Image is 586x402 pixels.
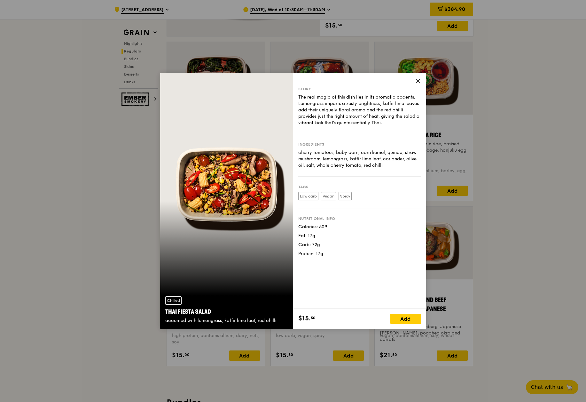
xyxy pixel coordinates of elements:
div: The real magic of this dish lies in its aromatic accents. Lemongrass imparts a zesty brightness, ... [298,94,421,126]
div: Protein: 17g [298,251,421,257]
label: Low carb [298,192,318,200]
div: Story [298,86,421,92]
span: $15. [298,314,311,323]
div: Thai Fiesta Salad [165,307,288,316]
div: cherry tomatoes, baby corn, corn kernel, quinoa, straw mushroom, lemongrass, kaffir lime leaf, co... [298,149,421,169]
div: Add [390,314,421,324]
div: Chilled [165,296,182,305]
label: Spicy [339,192,352,200]
div: Carb: 72g [298,242,421,248]
div: Tags [298,184,421,189]
div: Fat: 17g [298,233,421,239]
span: 50 [311,315,316,320]
div: accented with lemongrass, kaffir lime leaf, red chilli [165,318,288,324]
div: Ingredients [298,142,421,147]
div: Nutritional info [298,216,421,221]
div: Calories: 509 [298,224,421,230]
label: Vegan [321,192,336,200]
